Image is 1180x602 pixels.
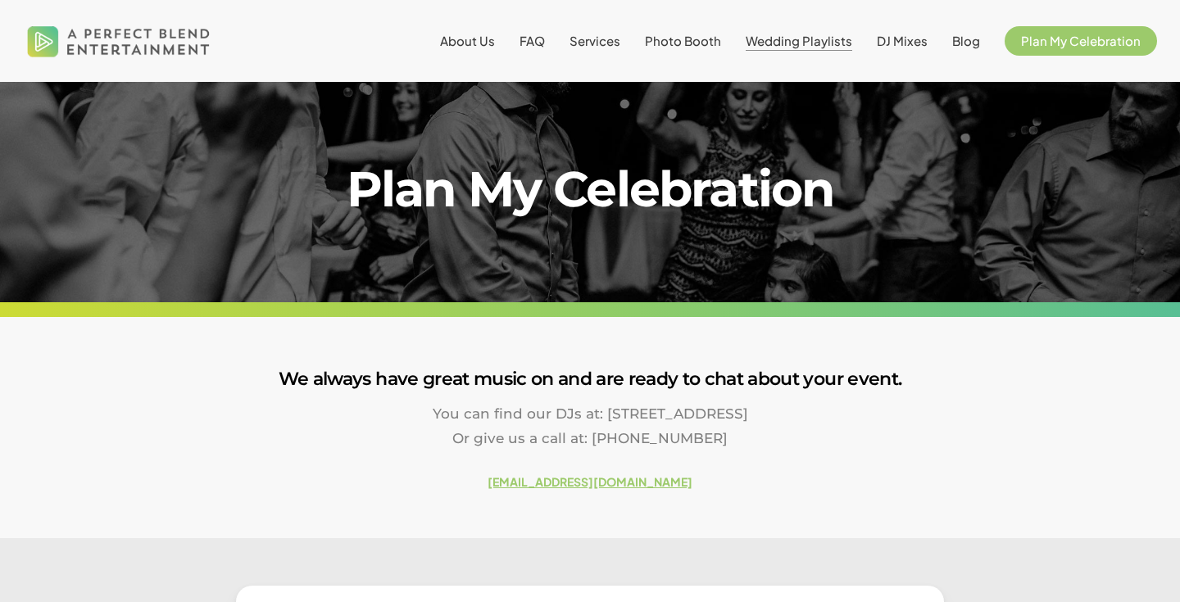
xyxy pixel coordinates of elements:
[488,474,692,489] a: [EMAIL_ADDRESS][DOMAIN_NAME]
[570,34,620,48] a: Services
[952,34,980,48] a: Blog
[877,34,928,48] a: DJ Mixes
[440,33,495,48] span: About Us
[520,34,545,48] a: FAQ
[23,11,215,70] img: A Perfect Blend Entertainment
[877,33,928,48] span: DJ Mixes
[570,33,620,48] span: Services
[452,430,728,446] span: Or give us a call at: [PHONE_NUMBER]
[952,33,980,48] span: Blog
[746,33,852,48] span: Wedding Playlists
[433,405,748,422] span: You can find our DJs at: [STREET_ADDRESS]
[645,34,721,48] a: Photo Booth
[645,33,721,48] span: Photo Booth
[1005,34,1157,48] a: Plan My Celebration
[1021,33,1141,48] span: Plan My Celebration
[520,33,545,48] span: FAQ
[746,34,852,48] a: Wedding Playlists
[236,165,943,214] h1: Plan My Celebration
[440,34,495,48] a: About Us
